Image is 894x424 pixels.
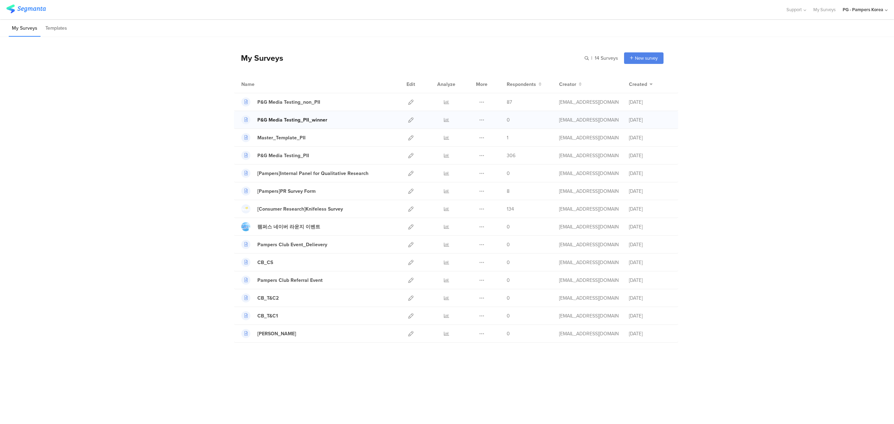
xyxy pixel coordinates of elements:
div: More [474,75,489,93]
div: [DATE] [629,312,671,320]
div: park.m.3@pg.com [559,152,618,159]
span: 0 [507,170,510,177]
div: park.m.3@pg.com [559,98,618,106]
div: [DATE] [629,152,671,159]
a: CB_CS [241,258,273,267]
div: Analyze [436,75,457,93]
span: 0 [507,277,510,284]
span: | [590,54,593,62]
div: 팸퍼스 네이버 라운지 이벤트 [257,223,320,231]
img: segmanta logo [6,5,46,13]
a: Master_Template_PII [241,133,306,142]
li: My Surveys [9,20,41,37]
a: P&G Media Testing_PII [241,151,309,160]
a: [Consumer Research]Knifeless Survey [241,204,343,213]
span: 306 [507,152,515,159]
div: park.m.3@pg.com [559,205,618,213]
div: Pampers Club Referral Event [257,277,323,284]
span: 0 [507,330,510,337]
a: [Pampers]PR Survey Form [241,187,316,196]
a: P&G Media Testing_non_PII [241,97,320,107]
div: park.m.3@pg.com [559,277,618,284]
div: CB_T&C2 [257,294,279,302]
div: [Consumer Research]Knifeless Survey [257,205,343,213]
div: Pampers Club Event_Delievery [257,241,327,248]
div: [DATE] [629,188,671,195]
div: [DATE] [629,294,671,302]
span: 87 [507,98,512,106]
a: [Pampers]Internal Panel for Qualitative Research [241,169,368,178]
span: 0 [507,312,510,320]
span: 0 [507,259,510,266]
div: P&G Media Testing_PII_winner [257,116,327,124]
div: [DATE] [629,330,671,337]
a: Pampers Club Referral Event [241,276,323,285]
div: [DATE] [629,241,671,248]
span: Created [629,81,647,88]
div: Master_Template_PII [257,134,306,141]
button: Respondents [507,81,542,88]
div: park.m.3@pg.com [559,312,618,320]
div: P&G Media Testing_non_PII [257,98,320,106]
span: Creator [559,81,576,88]
button: Created [629,81,653,88]
a: Pampers Club Event_Delievery [241,240,327,249]
div: [DATE] [629,223,671,231]
li: Templates [42,20,70,37]
div: Charlie Banana [257,330,296,337]
div: PG - Pampers Korea [843,6,883,13]
div: Edit [403,75,418,93]
div: P&G Media Testing_PII [257,152,309,159]
div: CB_CS [257,259,273,266]
a: CB_T&C2 [241,293,279,302]
div: My Surveys [234,52,283,64]
div: [DATE] [629,116,671,124]
button: Creator [559,81,582,88]
span: 134 [507,205,514,213]
div: park.m.3@pg.com [559,116,618,124]
a: [PERSON_NAME] [241,329,296,338]
div: [Pampers]PR Survey Form [257,188,316,195]
span: 0 [507,223,510,231]
a: P&G Media Testing_PII_winner [241,115,327,124]
div: park.m.3@pg.com [559,259,618,266]
span: 14 Surveys [595,54,618,62]
span: 0 [507,294,510,302]
div: park.m.3@pg.com [559,188,618,195]
span: 0 [507,241,510,248]
div: [DATE] [629,170,671,177]
a: CB_T&C1 [241,311,278,320]
div: park.m.3@pg.com [559,241,618,248]
span: New survey [635,55,658,61]
div: park.m.3@pg.com [559,223,618,231]
span: 8 [507,188,510,195]
div: CB_T&C1 [257,312,278,320]
div: park.m.3@pg.com [559,330,618,337]
span: Respondents [507,81,536,88]
span: 1 [507,134,508,141]
div: park.m.3@pg.com [559,170,618,177]
div: [DATE] [629,98,671,106]
div: [Pampers]Internal Panel for Qualitative Research [257,170,368,177]
div: [DATE] [629,277,671,284]
div: park.m.3@pg.com [559,134,618,141]
div: [DATE] [629,259,671,266]
a: 팸퍼스 네이버 라운지 이벤트 [241,222,320,231]
div: Name [241,81,283,88]
div: park.m.3@pg.com [559,294,618,302]
span: Support [786,6,802,13]
div: [DATE] [629,134,671,141]
div: [DATE] [629,205,671,213]
span: 0 [507,116,510,124]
